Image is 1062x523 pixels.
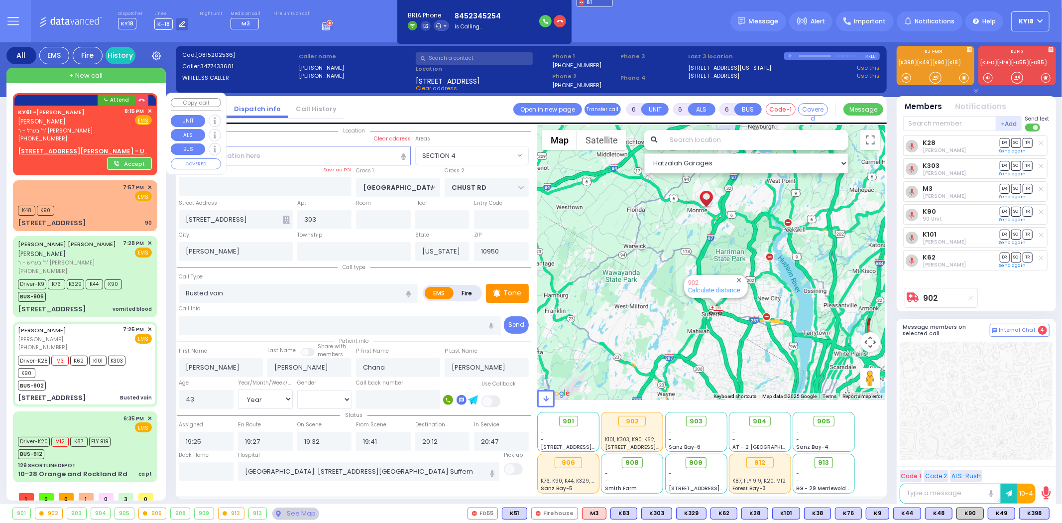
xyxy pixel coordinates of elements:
span: K303 [108,356,125,366]
span: [STREET_ADDRESS][PERSON_NAME] [605,443,699,451]
button: UNIT [641,103,669,116]
button: Drag Pegman onto the map to open Street View [860,368,880,388]
label: P First Name [356,347,389,355]
button: BUS [171,143,205,155]
label: State [415,231,429,239]
label: EMS [425,287,454,299]
label: Use Callback [481,380,516,388]
label: Location [416,65,549,73]
a: [STREET_ADDRESS][US_STATE] [689,64,772,72]
small: Share with [318,343,346,350]
span: Clear address [416,84,457,92]
button: ALS [688,103,715,116]
span: Chananya Indig [923,192,966,200]
input: Search hospital [238,462,499,481]
span: 0 [138,493,153,501]
span: DR [1000,207,1010,216]
div: BLS [804,508,831,520]
a: Fire [998,59,1011,66]
button: Covered [798,103,828,116]
div: BLS [610,508,637,520]
label: Street Address [179,199,218,207]
span: - [669,428,672,436]
span: [PHONE_NUMBER] [18,134,67,142]
span: DR [1000,138,1010,147]
a: K18 [948,59,960,66]
span: K-18 [154,18,173,30]
span: K44 [86,279,103,289]
span: Sanz Bay-4 [797,443,829,451]
img: comment-alt.png [992,328,997,333]
span: ר' בעריש - ר' [PERSON_NAME] [18,259,120,267]
span: SO [1011,207,1021,216]
span: K90 [18,368,35,378]
span: Call type [338,263,370,271]
span: M3 [51,356,69,366]
button: Toggle fullscreen view [860,130,880,150]
span: 7:25 PM [123,326,144,333]
a: K49 [918,59,932,66]
a: 902 [688,279,699,286]
small: is Calling... [455,23,483,30]
label: Floor [415,199,427,207]
div: 902 [618,416,646,427]
label: In Service [474,421,499,429]
div: BLS [835,508,862,520]
div: 912 [746,457,774,468]
label: Lines [154,11,189,17]
label: KJ EMS... [897,49,974,56]
span: Send text [1025,115,1050,123]
img: Logo [39,15,106,27]
label: Call Info [179,305,201,313]
label: WIRELESS CALLER [182,74,296,82]
span: TR [1023,230,1033,239]
span: Status [340,411,367,419]
a: Open this area in Google Maps (opens a new window) [540,387,573,400]
span: ר' בערל - ר' [PERSON_NAME] [18,127,121,135]
span: FLY 919 [89,437,111,447]
span: KY18 [118,18,136,29]
button: Show satellite imagery [577,130,626,150]
div: BLS [641,508,672,520]
div: 902 [708,303,723,316]
a: FD85 [1030,59,1047,66]
label: Call Type [179,273,203,281]
div: MOSHE JOEL BINIK [698,179,715,209]
span: K87 [70,437,88,447]
span: SECTION 4 [416,146,515,164]
span: [PHONE_NUMBER] [18,343,67,351]
span: Driver-K28 [18,356,50,366]
div: 905 [115,508,134,519]
span: Sanz Bay-6 [669,443,701,451]
a: Use this [857,64,880,72]
a: Send again [1000,171,1026,177]
button: Show street map [542,130,577,150]
span: Location [338,127,370,134]
div: BLS [710,508,737,520]
span: - [732,428,735,436]
label: Cross 1 [356,167,374,175]
span: ✕ [147,183,152,192]
div: BLS [866,508,889,520]
label: Back Home [179,451,209,459]
label: Clear address [374,135,411,143]
button: Members [905,101,943,113]
div: BLS [502,508,527,520]
label: Hospital [238,451,260,459]
div: [STREET_ADDRESS] [18,218,86,228]
div: BLS [772,508,800,520]
a: Send again [1000,240,1026,246]
label: Last Name [267,347,296,355]
span: - [669,436,672,443]
label: Night unit [200,11,222,17]
div: Fire [73,47,103,64]
button: UNIT [171,115,205,127]
div: All [6,47,36,64]
div: 902 [35,508,63,519]
div: 906 [139,508,166,519]
button: ALS-Rush [950,470,982,482]
label: P Last Name [445,347,477,355]
div: 906 [555,457,582,468]
div: EMS [39,47,69,64]
input: Search location [663,130,848,150]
